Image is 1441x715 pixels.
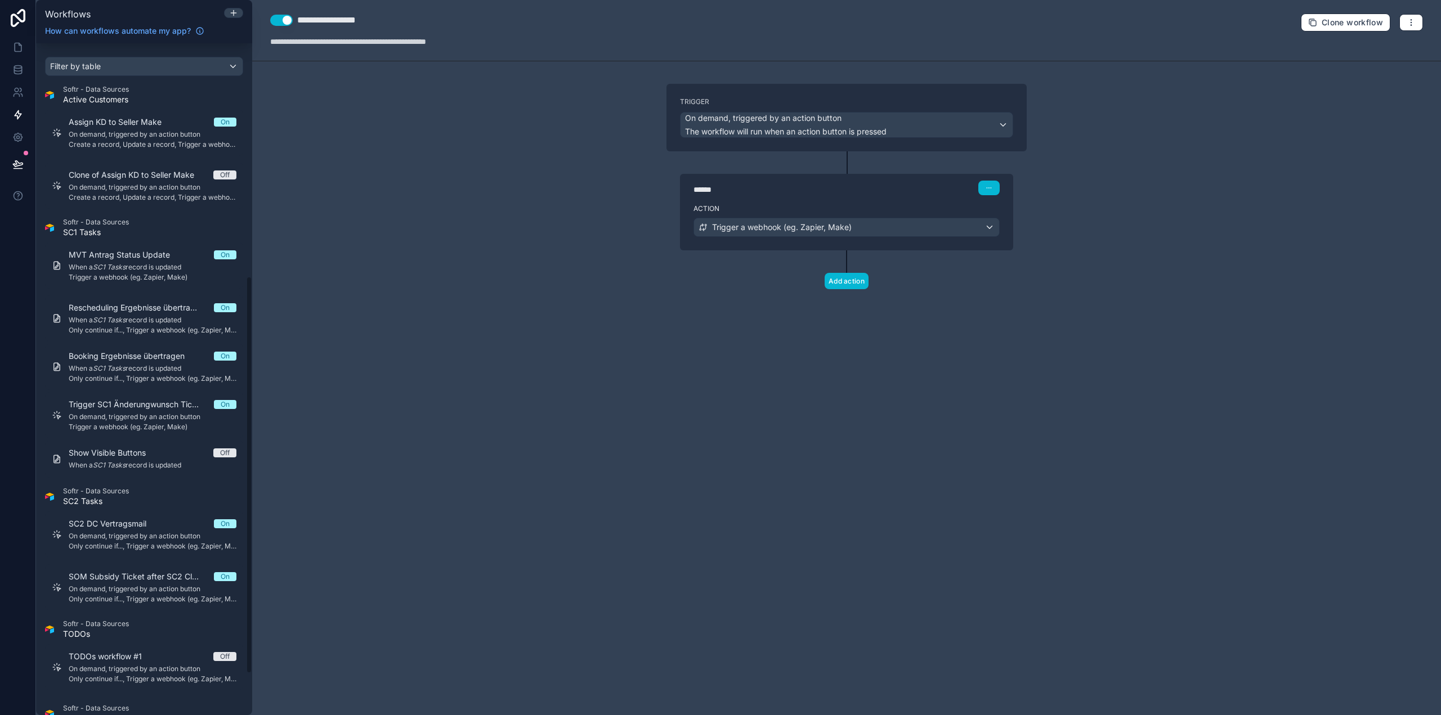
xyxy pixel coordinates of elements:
[693,204,1000,213] label: Action
[1301,14,1390,32] button: Clone workflow
[693,218,1000,237] button: Trigger a webhook (eg. Zapier, Make)
[712,222,852,233] span: Trigger a webhook (eg. Zapier, Make)
[45,8,91,20] span: Workflows
[680,112,1013,138] button: On demand, triggered by an action buttonThe workflow will run when an action button is pressed
[685,113,842,124] span: On demand, triggered by an action button
[680,97,1013,106] label: Trigger
[685,127,887,136] span: The workflow will run when an action button is pressed
[1322,17,1383,28] span: Clone workflow
[41,25,209,37] a: How can workflows automate my app?
[825,273,869,289] button: Add action
[45,25,191,37] span: How can workflows automate my app?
